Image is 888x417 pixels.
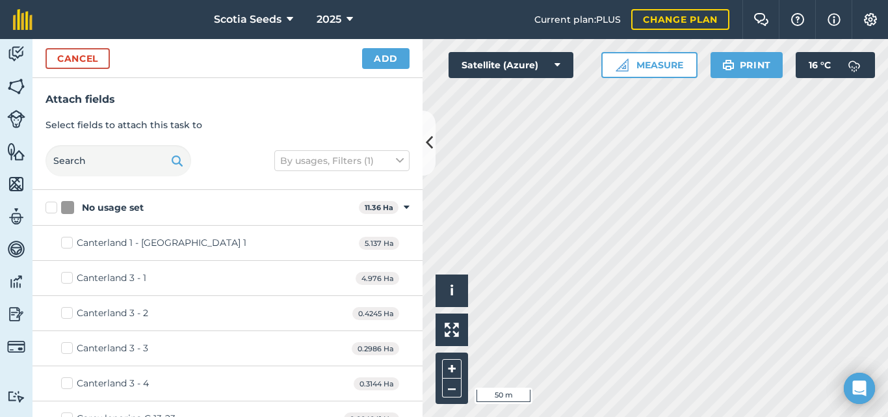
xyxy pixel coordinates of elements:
[7,77,25,96] img: svg+xml;base64,PHN2ZyB4bWxucz0iaHR0cDovL3d3dy53My5vcmcvMjAwMC9zdmciIHdpZHRoPSI1NiIgaGVpZ2h0PSI2MC...
[13,9,33,30] img: fieldmargin Logo
[317,12,341,27] span: 2025
[7,207,25,226] img: svg+xml;base64,PD94bWwgdmVyc2lvbj0iMS4wIiBlbmNvZGluZz0idXRmLTgiPz4KPCEtLSBHZW5lcmF0b3I6IEFkb2JlIE...
[362,48,410,69] button: Add
[352,307,399,321] span: 0.4245 Ha
[356,272,399,286] span: 4.976 Ha
[7,390,25,403] img: svg+xml;base64,PD94bWwgdmVyc2lvbj0iMS4wIiBlbmNvZGluZz0idXRmLTgiPz4KPCEtLSBHZW5lcmF0b3I6IEFkb2JlIE...
[7,239,25,259] img: svg+xml;base64,PD94bWwgdmVyc2lvbj0iMS4wIiBlbmNvZGluZz0idXRmLTgiPz4KPCEtLSBHZW5lcmF0b3I6IEFkb2JlIE...
[214,12,281,27] span: Scotia Seeds
[7,142,25,161] img: svg+xml;base64,PHN2ZyB4bWxucz0iaHR0cDovL3d3dy53My5vcmcvMjAwMC9zdmciIHdpZHRoPSI1NiIgaGVpZ2h0PSI2MC...
[450,282,454,299] span: i
[863,13,878,26] img: A cog icon
[77,236,246,250] div: Canterland 1 - [GEOGRAPHIC_DATA] 1
[809,52,831,78] span: 16 ° C
[616,59,629,72] img: Ruler icon
[722,57,735,73] img: svg+xml;base64,PHN2ZyB4bWxucz0iaHR0cDovL3d3dy53My5vcmcvMjAwMC9zdmciIHdpZHRoPSIxOSIgaGVpZ2h0PSIyNC...
[445,323,459,337] img: Four arrows, one pointing top left, one top right, one bottom right and the last bottom left
[753,13,769,26] img: Two speech bubbles overlapping with the left bubble in the forefront
[7,272,25,291] img: svg+xml;base64,PD94bWwgdmVyc2lvbj0iMS4wIiBlbmNvZGluZz0idXRmLTgiPz4KPCEtLSBHZW5lcmF0b3I6IEFkb2JlIE...
[844,373,875,404] div: Open Intercom Messenger
[171,153,183,168] img: svg+xml;base64,PHN2ZyB4bWxucz0iaHR0cDovL3d3dy53My5vcmcvMjAwMC9zdmciIHdpZHRoPSIxOSIgaGVpZ2h0PSIyNC...
[7,304,25,324] img: svg+xml;base64,PD94bWwgdmVyc2lvbj0iMS4wIiBlbmNvZGluZz0idXRmLTgiPz4KPCEtLSBHZW5lcmF0b3I6IEFkb2JlIE...
[7,44,25,64] img: svg+xml;base64,PD94bWwgdmVyc2lvbj0iMS4wIiBlbmNvZGluZz0idXRmLTgiPz4KPCEtLSBHZW5lcmF0b3I6IEFkb2JlIE...
[274,150,410,171] button: By usages, Filters (1)
[442,359,462,379] button: +
[77,377,149,390] div: Canterland 3 - 4
[442,379,462,397] button: –
[828,12,841,27] img: svg+xml;base64,PHN2ZyB4bWxucz0iaHR0cDovL3d3dy53My5vcmcvMjAwMC9zdmciIHdpZHRoPSIxNyIgaGVpZ2h0PSIxNy...
[7,174,25,194] img: svg+xml;base64,PHN2ZyB4bWxucz0iaHR0cDovL3d3dy53My5vcmcvMjAwMC9zdmciIHdpZHRoPSI1NiIgaGVpZ2h0PSI2MC...
[46,48,110,69] button: Cancel
[359,237,399,250] span: 5.137 Ha
[46,118,410,132] p: Select fields to attach this task to
[841,52,867,78] img: svg+xml;base64,PD94bWwgdmVyc2lvbj0iMS4wIiBlbmNvZGluZz0idXRmLTgiPz4KPCEtLSBHZW5lcmF0b3I6IEFkb2JlIE...
[7,110,25,128] img: svg+xml;base64,PD94bWwgdmVyc2lvbj0iMS4wIiBlbmNvZGluZz0idXRmLTgiPz4KPCEtLSBHZW5lcmF0b3I6IEFkb2JlIE...
[601,52,698,78] button: Measure
[449,52,573,78] button: Satellite (Azure)
[352,342,399,356] span: 0.2986 Ha
[46,145,191,176] input: Search
[796,52,875,78] button: 16 °C
[365,203,393,212] strong: 11.36 Ha
[436,275,468,307] button: i
[77,271,146,285] div: Canterland 3 - 1
[82,201,144,215] div: No usage set
[354,377,399,391] span: 0.3144 Ha
[77,342,148,355] div: Canterland 3 - 3
[534,12,621,27] span: Current plan : PLUS
[46,91,410,108] h3: Attach fields
[7,338,25,356] img: svg+xml;base64,PD94bWwgdmVyc2lvbj0iMS4wIiBlbmNvZGluZz0idXRmLTgiPz4KPCEtLSBHZW5lcmF0b3I6IEFkb2JlIE...
[631,9,729,30] a: Change plan
[790,13,805,26] img: A question mark icon
[77,306,148,320] div: Canterland 3 - 2
[711,52,783,78] button: Print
